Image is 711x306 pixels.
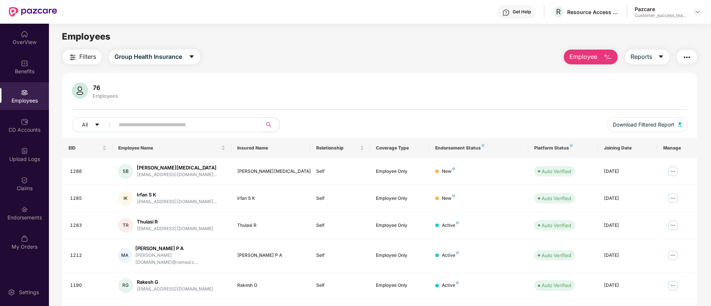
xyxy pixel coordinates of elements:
[137,198,217,205] div: [EMAIL_ADDRESS][DOMAIN_NAME]...
[604,195,651,202] div: [DATE]
[657,138,697,158] th: Manage
[631,52,652,61] span: Reports
[189,54,195,60] span: caret-down
[118,218,133,233] div: TR
[118,191,133,206] div: IK
[598,138,657,158] th: Joining Date
[603,53,612,62] img: svg+xml;base64,PHN2ZyB4bWxucz0iaHR0cDovL3d3dy53My5vcmcvMjAwMC9zdmciIHhtbG5zOnhsaW5rPSJodHRwOi8vd3...
[63,50,102,64] button: Filters
[237,222,305,229] div: Thulasi R
[137,225,214,232] div: [EMAIL_ADDRESS][DOMAIN_NAME]
[70,252,106,259] div: 1212
[667,219,679,231] img: manageButton
[542,282,571,289] div: Auto Verified
[137,279,214,286] div: Rakesh G
[21,176,28,184] img: svg+xml;base64,PHN2ZyBpZD0iQ2xhaW0iIHhtbG5zPSJodHRwOi8vd3d3LnczLm9yZy8yMDAwL3N2ZyIgd2lkdGg9IjIwIi...
[456,281,459,284] img: svg+xml;base64,PHN2ZyB4bWxucz0iaHR0cDovL3d3dy53My5vcmcvMjAwMC9zdmciIHdpZHRoPSI4IiBoZWlnaHQ9IjgiIH...
[21,206,28,213] img: svg+xml;base64,PHN2ZyBpZD0iRW5kb3JzZW1lbnRzIiB4bWxucz0iaHR0cDovL3d3dy53My5vcmcvMjAwMC9zdmciIHdpZH...
[109,50,200,64] button: Group Health Insurancecaret-down
[376,168,423,175] div: Employee Only
[556,7,561,16] span: R
[542,252,571,259] div: Auto Verified
[137,286,214,293] div: [EMAIL_ADDRESS][DOMAIN_NAME]
[316,282,364,289] div: Self
[237,168,305,175] div: [PERSON_NAME][MEDICAL_DATA]
[442,252,459,259] div: Active
[21,118,28,125] img: svg+xml;base64,PHN2ZyBpZD0iQ0RfQWNjb3VudHMiIGRhdGEtbmFtZT0iQ0QgQWNjb3VudHMiIHhtbG5zPSJodHRwOi8vd3...
[70,195,106,202] div: 1285
[70,282,106,289] div: 1190
[376,222,423,229] div: Employee Only
[658,54,664,60] span: caret-down
[137,218,214,225] div: Thulasi R
[79,52,96,61] span: Filters
[635,6,687,13] div: Pazcare
[570,144,573,147] img: svg+xml;base64,PHN2ZyB4bWxucz0iaHR0cDovL3d3dy53My5vcmcvMjAwMC9zdmciIHdpZHRoPSI4IiBoZWlnaHQ9IjgiIH...
[604,222,651,229] div: [DATE]
[118,248,132,263] div: MA
[21,235,28,242] img: svg+xml;base64,PHN2ZyBpZD0iTXlfT3JkZXJzIiBkYXRhLW5hbWU9Ik15IE9yZGVycyIgeG1sbnM9Imh0dHA6Ly93d3cudz...
[569,52,597,61] span: Employee
[135,245,225,252] div: [PERSON_NAME] P A
[534,145,592,151] div: Platform Status
[95,122,100,128] span: caret-down
[82,121,88,129] span: All
[237,252,305,259] div: [PERSON_NAME] P A
[513,9,531,15] div: Get Help
[68,53,77,62] img: svg+xml;base64,PHN2ZyB4bWxucz0iaHR0cDovL3d3dy53My5vcmcvMjAwMC9zdmciIHdpZHRoPSIyNCIgaGVpZ2h0PSIyNC...
[137,191,217,198] div: Irfan S K
[482,144,485,147] img: svg+xml;base64,PHN2ZyB4bWxucz0iaHR0cDovL3d3dy53My5vcmcvMjAwMC9zdmciIHdpZHRoPSI4IiBoZWlnaHQ9IjgiIH...
[21,30,28,38] img: svg+xml;base64,PHN2ZyBpZD0iSG9tZSIgeG1sbnM9Imh0dHA6Ly93d3cudzMub3JnLzIwMDAvc3ZnIiB3aWR0aD0iMjAiIG...
[118,145,220,151] span: Employee Name
[635,13,687,19] div: Customer_success_team_lead
[112,138,231,158] th: Employee Name
[231,138,311,158] th: Insured Name
[442,282,459,289] div: Active
[542,168,571,175] div: Auto Verified
[72,117,117,132] button: Allcaret-down
[9,7,57,17] img: New Pazcare Logo
[502,9,510,16] img: svg+xml;base64,PHN2ZyBpZD0iSGVscC0zMngzMiIgeG1sbnM9Imh0dHA6Ly93d3cudzMub3JnLzIwMDAvc3ZnIiB3aWR0aD...
[316,252,364,259] div: Self
[69,145,101,151] span: EID
[70,168,106,175] div: 1286
[435,145,522,151] div: Endorsement Status
[604,252,651,259] div: [DATE]
[17,289,41,296] div: Settings
[8,289,15,296] img: svg+xml;base64,PHN2ZyBpZD0iU2V0dGluZy0yMHgyMCIgeG1sbnM9Imh0dHA6Ly93d3cudzMub3JnLzIwMDAvc3ZnIiB3aW...
[316,222,364,229] div: Self
[376,195,423,202] div: Employee Only
[316,195,364,202] div: Self
[237,282,305,289] div: Rakesh G
[682,53,691,62] img: svg+xml;base64,PHN2ZyB4bWxucz0iaHR0cDovL3d3dy53My5vcmcvMjAwMC9zdmciIHdpZHRoPSIyNCIgaGVpZ2h0PSIyNC...
[137,171,217,178] div: [EMAIL_ADDRESS][DOMAIN_NAME]...
[604,282,651,289] div: [DATE]
[667,165,679,177] img: manageButton
[70,222,106,229] div: 1283
[695,9,701,15] img: svg+xml;base64,PHN2ZyBpZD0iRHJvcGRvd24tMzJ4MzIiIHhtbG5zPSJodHRwOi8vd3d3LnczLm9yZy8yMDAwL3N2ZyIgd2...
[442,222,459,229] div: Active
[376,282,423,289] div: Employee Only
[567,9,619,16] div: Resource Access Management Solutions
[456,221,459,224] img: svg+xml;base64,PHN2ZyB4bWxucz0iaHR0cDovL3d3dy53My5vcmcvMjAwMC9zdmciIHdpZHRoPSI4IiBoZWlnaHQ9IjgiIH...
[21,89,28,96] img: svg+xml;base64,PHN2ZyBpZD0iRW1wbG95ZWVzIiB4bWxucz0iaHR0cDovL3d3dy53My5vcmcvMjAwMC9zdmciIHdpZHRoPS...
[118,164,133,179] div: SB
[613,121,674,129] span: Download Filtered Report
[667,192,679,204] img: manageButton
[316,168,364,175] div: Self
[667,280,679,292] img: manageButton
[442,195,455,202] div: New
[376,252,423,259] div: Employee Only
[452,167,455,170] img: svg+xml;base64,PHN2ZyB4bWxucz0iaHR0cDovL3d3dy53My5vcmcvMjAwMC9zdmciIHdpZHRoPSI4IiBoZWlnaHQ9IjgiIH...
[370,138,429,158] th: Coverage Type
[564,50,618,64] button: Employee
[678,122,682,127] img: svg+xml;base64,PHN2ZyB4bWxucz0iaHR0cDovL3d3dy53My5vcmcvMjAwMC9zdmciIHhtbG5zOnhsaW5rPSJodHRwOi8vd3...
[63,138,112,158] th: EID
[137,164,217,171] div: [PERSON_NAME][MEDICAL_DATA]
[261,117,280,132] button: search
[62,31,110,42] span: Employees
[625,50,669,64] button: Reportscaret-down
[72,83,88,99] img: svg+xml;base64,PHN2ZyB4bWxucz0iaHR0cDovL3d3dy53My5vcmcvMjAwMC9zdmciIHhtbG5zOnhsaW5rPSJodHRwOi8vd3...
[442,168,455,175] div: New
[237,195,305,202] div: Irfan S K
